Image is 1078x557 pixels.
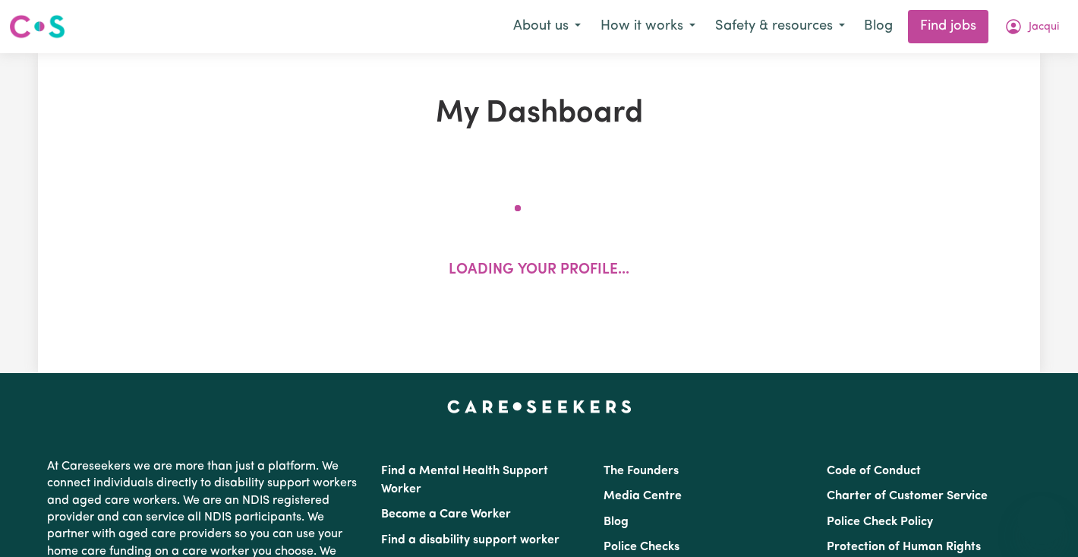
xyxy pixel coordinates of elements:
a: Blog [604,516,629,528]
button: Safety & resources [705,11,855,43]
a: Media Centre [604,490,682,502]
h1: My Dashboard [214,96,864,132]
a: Charter of Customer Service [827,490,988,502]
iframe: Button to launch messaging window [1017,496,1066,545]
a: Code of Conduct [827,465,921,477]
span: Jacqui [1029,19,1059,36]
a: Police Check Policy [827,516,933,528]
a: Find jobs [908,10,988,43]
a: Find a disability support worker [381,534,559,546]
a: Careseekers logo [9,9,65,44]
button: How it works [591,11,705,43]
a: Find a Mental Health Support Worker [381,465,548,495]
button: About us [503,11,591,43]
a: Become a Care Worker [381,508,511,521]
a: Police Checks [604,541,679,553]
a: Blog [855,10,902,43]
a: Protection of Human Rights [827,541,981,553]
img: Careseekers logo [9,13,65,40]
a: The Founders [604,465,679,477]
p: Loading your profile... [449,260,629,282]
a: Careseekers home page [447,400,632,413]
button: My Account [994,11,1069,43]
